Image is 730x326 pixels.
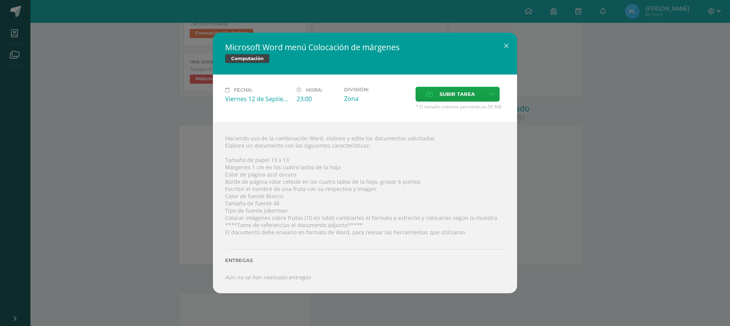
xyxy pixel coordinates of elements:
div: Zona [344,94,409,103]
span: Fecha: [234,87,252,93]
label: División: [344,87,409,92]
i: Aún no se han realizado entregas [225,274,311,281]
label: Entregas [225,258,505,263]
h2: Microsoft Word menú Colocación de márgenes [225,42,505,52]
div: Haciendo uso de la combinación Word, elabore y edite los documentos solicitados Elabore un docume... [213,122,517,293]
div: Viernes 12 de Septiembre [225,95,290,103]
span: * El tamaño máximo permitido es 50 MB [416,103,505,110]
div: 23:00 [297,95,338,103]
span: Hora: [306,87,322,93]
span: Subir tarea [440,87,475,101]
button: Close (Esc) [495,33,517,59]
span: Computación [225,54,270,63]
